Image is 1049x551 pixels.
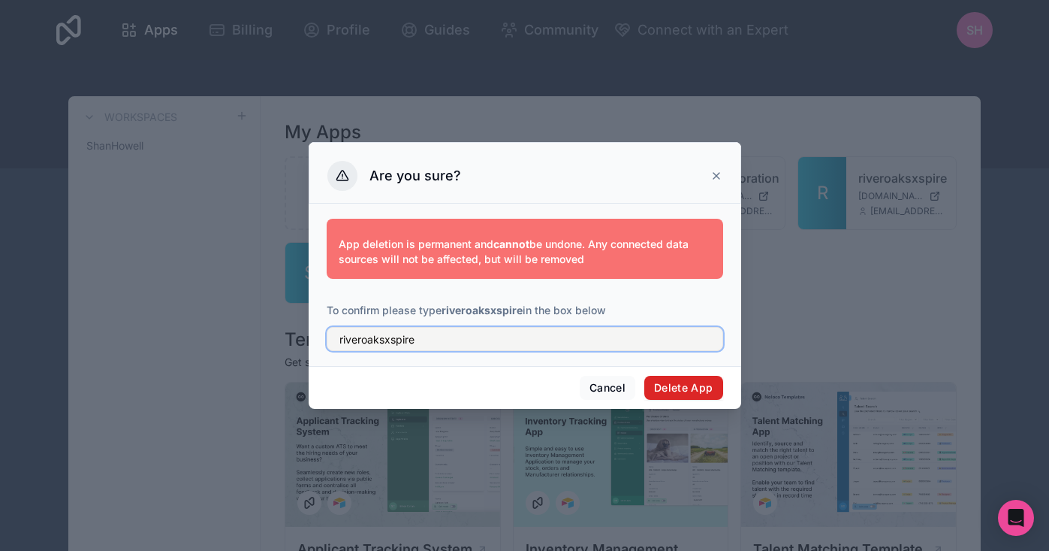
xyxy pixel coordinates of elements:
h3: Are you sure? [369,167,461,185]
input: riveroaksxspire [327,327,723,351]
strong: riveroaksxspire [442,304,523,316]
button: Delete App [644,376,723,400]
strong: cannot [493,238,529,250]
div: Open Intercom Messenger [998,500,1034,536]
p: App deletion is permanent and be undone. Any connected data sources will not be affected, but wil... [339,237,711,267]
button: Cancel [580,376,635,400]
p: To confirm please type in the box below [327,303,723,318]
